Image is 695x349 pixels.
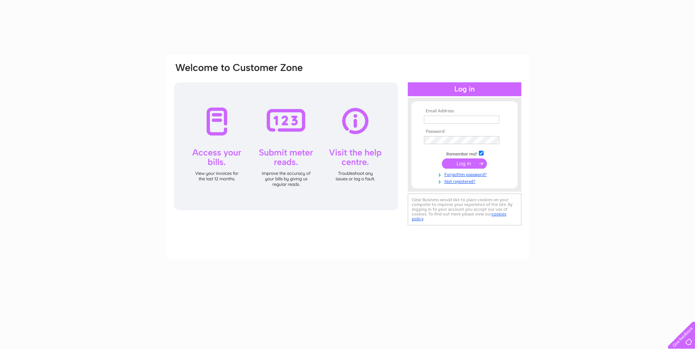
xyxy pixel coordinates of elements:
[424,177,507,184] a: Not registered?
[422,129,507,134] th: Password:
[412,211,506,221] a: cookies policy
[442,158,487,169] input: Submit
[408,194,521,225] div: Clear Business would like to place cookies on your computer to improve your experience of the sit...
[424,170,507,177] a: Forgotten password?
[422,150,507,157] td: Remember me?
[422,109,507,114] th: Email Address:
